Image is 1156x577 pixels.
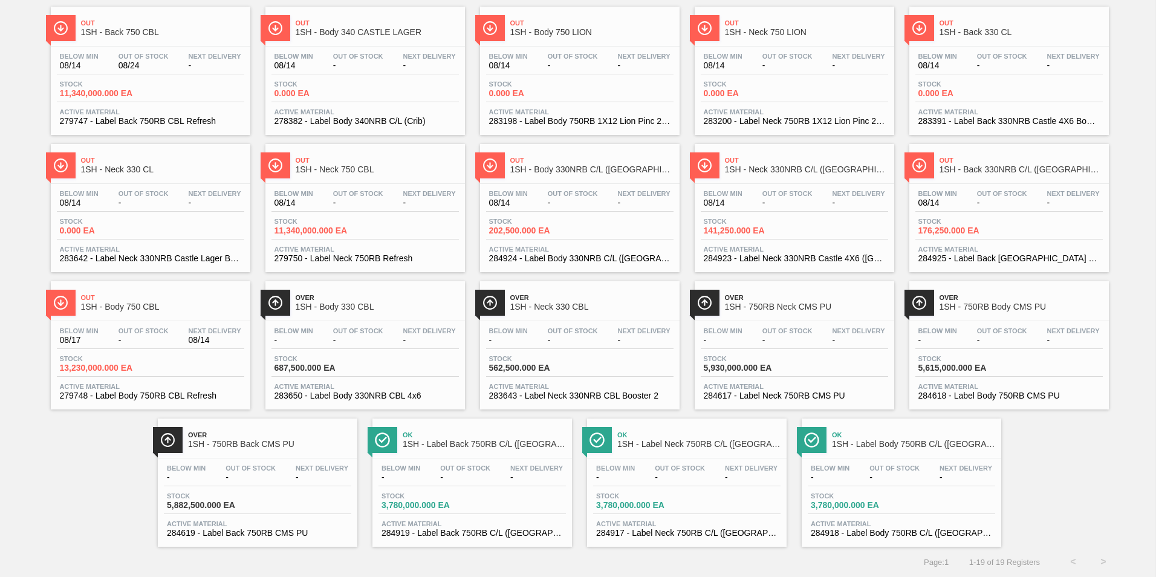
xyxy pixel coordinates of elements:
[510,473,563,482] span: -
[42,272,256,409] a: ÍconeOut1SH - Body 750 CBLBelow Min08/17Out Of Stock-Next Delivery08/14Stock13,230,000.000 EAActi...
[274,218,359,225] span: Stock
[60,336,99,345] span: 08/17
[704,254,885,263] span: 284923 - Label Neck 330NRB Castle 4X6 (Hogwarts)
[167,473,206,482] span: -
[382,492,466,500] span: Stock
[149,409,363,547] a: ÍconeOver1SH - 750RB Back CMS PUBelow Min-Out Of Stock-Next Delivery-Stock5,882,500.000 EAActive ...
[697,21,712,36] img: Ícone
[940,165,1103,174] span: 1SH - Back 330NRB C/L (Hogwarts)
[832,440,995,449] span: 1SH - Label Body 750RB C/L (Hogwarts)
[510,465,563,472] span: Next Delivery
[725,473,778,482] span: -
[274,391,456,400] span: 283650 - Label Body 330NRB CBL 4x6
[274,198,313,207] span: 08/14
[489,336,528,345] span: -
[510,294,674,301] span: Over
[489,363,574,373] span: 562,500.000 EA
[918,327,957,334] span: Below Min
[1047,53,1100,60] span: Next Delivery
[918,383,1100,390] span: Active Material
[403,190,456,197] span: Next Delivery
[119,327,169,334] span: Out Of Stock
[274,190,313,197] span: Below Min
[53,21,68,36] img: Ícone
[548,53,598,60] span: Out Of Stock
[578,409,793,547] a: ÍconeOk1SH - Label Neck 750RB C/L ([GEOGRAPHIC_DATA])Below Min-Out Of Stock-Next Delivery-Stock3,...
[918,218,1003,225] span: Stock
[762,190,813,197] span: Out Of Stock
[697,158,712,173] img: Ícone
[296,294,459,301] span: Over
[596,473,635,482] span: -
[548,61,598,70] span: -
[548,327,598,334] span: Out Of Stock
[704,190,742,197] span: Below Min
[704,89,788,98] span: 0.000 EA
[762,336,813,345] span: -
[918,80,1003,88] span: Stock
[60,61,99,70] span: 08/14
[1047,61,1100,70] span: -
[940,28,1103,37] span: 1SH - Back 330 CL
[940,294,1103,301] span: Over
[725,165,888,174] span: 1SH - Neck 330NRB C/L (Hogwarts)
[188,431,351,438] span: Over
[596,520,778,527] span: Active Material
[617,440,781,449] span: 1SH - Label Neck 750RB C/L (Hogwarts)
[274,89,359,98] span: 0.000 EA
[53,158,68,173] img: Ícone
[912,158,927,173] img: Ícone
[617,431,781,438] span: Ok
[403,61,456,70] span: -
[977,327,1027,334] span: Out Of Stock
[811,520,992,527] span: Active Material
[912,21,927,36] img: Ícone
[333,190,383,197] span: Out Of Stock
[918,53,957,60] span: Below Min
[618,53,671,60] span: Next Delivery
[704,355,788,362] span: Stock
[403,198,456,207] span: -
[510,157,674,164] span: Out
[833,327,885,334] span: Next Delivery
[489,108,671,116] span: Active Material
[804,432,819,448] img: Ícone
[900,272,1115,409] a: ÍconeOver1SH - 750RB Body CMS PUBelow Min-Out Of Stock-Next Delivery-Stock5,615,000.000 EAActive ...
[977,190,1027,197] span: Out Of Stock
[940,465,992,472] span: Next Delivery
[704,383,885,390] span: Active Material
[60,246,241,253] span: Active Material
[725,157,888,164] span: Out
[811,501,895,510] span: 3,780,000.000 EA
[918,198,957,207] span: 08/14
[81,19,244,27] span: Out
[167,465,206,472] span: Below Min
[274,254,456,263] span: 279750 - Label Neck 750RB Refresh
[268,295,283,310] img: Ícone
[489,190,528,197] span: Below Min
[382,529,563,538] span: 284919 - Label Back 750RB C/L (Hogwarts)
[1047,198,1100,207] span: -
[704,198,742,207] span: 08/14
[1088,547,1119,577] button: >
[918,363,1003,373] span: 5,615,000.000 EA
[160,432,175,448] img: Ícone
[489,383,671,390] span: Active Material
[977,336,1027,345] span: -
[704,391,885,400] span: 284617 - Label Neck 750RB CMS PU
[924,558,949,567] span: Page : 1
[725,465,778,472] span: Next Delivery
[596,465,635,472] span: Below Min
[268,21,283,36] img: Ícone
[189,53,241,60] span: Next Delivery
[704,363,788,373] span: 5,930,000.000 EA
[918,117,1100,126] span: 283391 - Label Back 330NRB Castle 4X6 Booster 2
[704,218,788,225] span: Stock
[869,473,920,482] span: -
[811,473,849,482] span: -
[725,19,888,27] span: Out
[274,226,359,235] span: 11,340,000.000 EA
[119,198,169,207] span: -
[489,391,671,400] span: 283643 - Label Neck 330NRB CBL Booster 2
[704,108,885,116] span: Active Material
